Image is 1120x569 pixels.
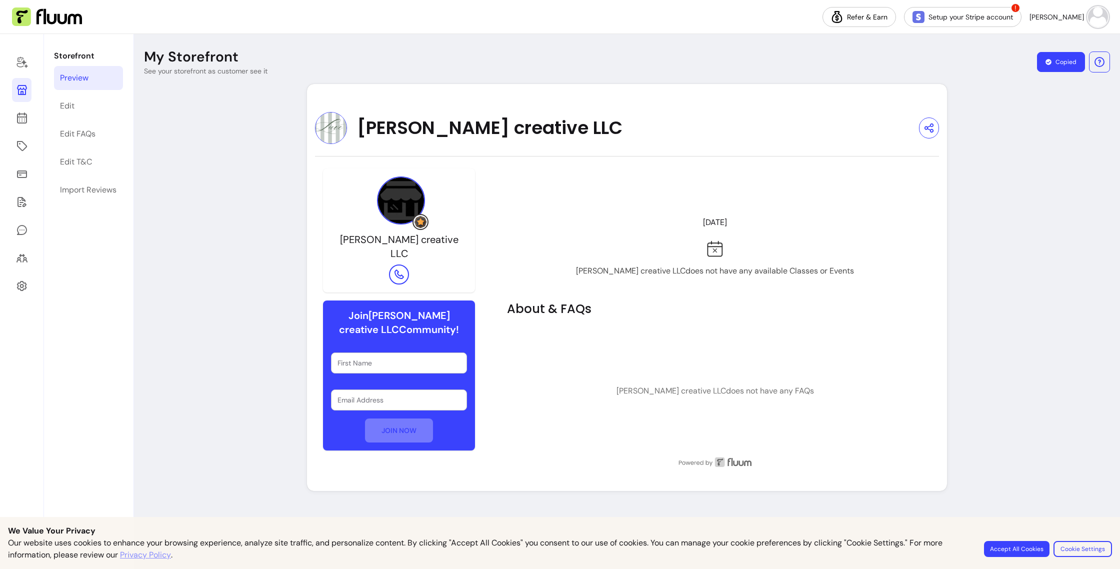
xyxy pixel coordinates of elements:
a: Storefront [12,78,31,102]
span: [PERSON_NAME] [1029,12,1084,22]
img: Provider image [377,176,425,224]
button: Cookie Settings [1053,541,1112,557]
span: [PERSON_NAME] creative LLC [357,118,622,138]
img: Stripe Icon [912,11,924,23]
button: Accept All Cookies [984,541,1049,557]
img: Provider image [315,112,347,144]
a: Home [12,50,31,74]
a: Clients [12,246,31,270]
button: Copied [1037,52,1085,72]
div: Edit FAQs [60,128,95,140]
a: Forms [12,190,31,214]
img: Fluum Logo [12,7,82,26]
h2: About & FAQs [507,301,923,317]
a: Privacy Policy [120,549,171,561]
div: Import Reviews [60,184,116,196]
img: Fully booked icon [707,240,723,257]
p: [PERSON_NAME] creative LLC does not have any FAQs [616,385,814,397]
div: Edit [60,100,74,112]
a: Settings [12,274,31,298]
header: [DATE] [507,212,923,232]
p: Storefront [54,50,123,62]
p: My Storefront [144,48,238,66]
p: We Value Your Privacy [8,525,1112,537]
div: Preview [60,72,88,84]
a: Edit T&C [54,150,123,174]
a: Edit FAQs [54,122,123,146]
input: First Name [337,358,460,368]
a: Refer & Earn [822,7,896,27]
h6: Join [PERSON_NAME] creative LLC Community! [331,308,467,336]
a: Edit [54,94,123,118]
a: Sales [12,162,31,186]
a: My Messages [12,218,31,242]
a: Offerings [12,134,31,158]
button: avatar[PERSON_NAME] [1029,7,1108,27]
input: Email Address [337,395,460,405]
a: Calendar [12,106,31,130]
p: Our website uses cookies to enhance your browsing experience, analyze site traffic, and personali... [8,537,972,561]
p: See your storefront as customer see it [144,66,267,76]
div: Edit T&C [60,156,92,168]
img: Grow [414,216,426,228]
img: avatar [1088,7,1108,27]
a: Setup your Stripe account [904,7,1021,27]
span: ! [1010,3,1020,13]
p: [PERSON_NAME] creative LLC does not have any available Classes or Events [576,265,854,277]
span: [PERSON_NAME] creative LLC [340,233,458,260]
a: Import Reviews [54,178,123,202]
img: powered by Fluum [507,457,923,467]
a: Preview [54,66,123,90]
